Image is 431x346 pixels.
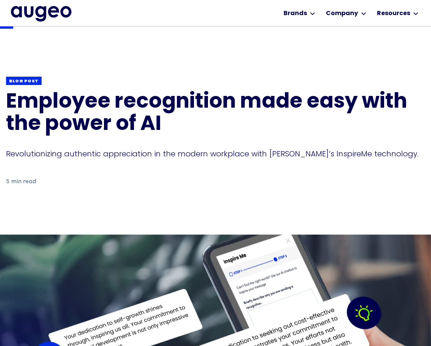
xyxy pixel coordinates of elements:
[11,6,71,21] a: home
[11,177,36,186] div: min read
[11,6,71,21] img: Augeo's full logo in midnight blue.
[6,91,425,136] h1: Employee recognition made easy with the power of AI
[6,148,425,159] div: Revolutionizing authentic appreciation in the modern workplace with [PERSON_NAME]’s InspireMe tec...
[377,9,410,18] div: Resources
[284,9,307,18] div: Brands
[6,177,9,186] div: 5
[326,9,358,18] div: Company
[9,79,39,84] div: Blog post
